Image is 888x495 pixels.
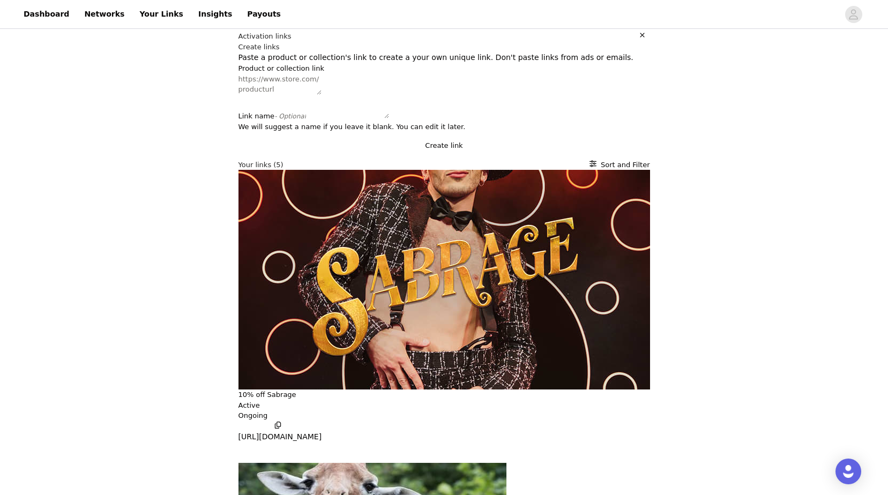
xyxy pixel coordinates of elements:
[78,2,131,26] a: Networks
[274,112,306,120] span: - Optional
[306,97,389,118] textarea: To enrich screen reader interactions, please activate Accessibility in Grammarly extension settings
[835,459,861,484] div: Open Intercom Messenger
[238,122,650,132] div: We will suggest a name if you leave it blank. You can edit it later.
[238,112,307,120] label: Link name
[238,389,296,400] button: 10% off Sabrage
[133,2,190,26] a: Your Links
[238,52,650,63] p: Paste a product or collection's link to create a your own unique link. Don't paste links from ads...
[238,140,650,151] button: Create link
[238,421,322,443] button: [URL][DOMAIN_NAME]
[241,2,287,26] a: Payouts
[238,400,260,411] p: Active
[238,74,322,95] textarea: To enrich screen reader interactions, please activate Accessibility in Grammarly extension settings
[192,2,238,26] a: Insights
[238,431,322,442] p: [URL][DOMAIN_NAME]
[589,160,650,170] button: Sort and Filter
[238,170,650,389] img: Sabrage in London - Tickets | Fever
[17,2,76,26] a: Dashboard
[238,42,650,52] h2: Create links
[238,31,292,42] h1: Activation links
[238,160,283,170] h2: Your links (5)
[238,64,324,72] label: Product or collection link
[848,6,859,23] div: avatar
[238,410,650,421] p: Ongoing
